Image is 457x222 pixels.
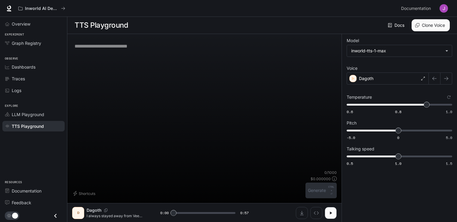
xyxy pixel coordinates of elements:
[310,207,322,219] button: Inspect
[347,121,357,125] p: Pitch
[160,210,169,216] span: 0:00
[2,197,65,208] a: Feedback
[387,19,407,31] a: Docs
[12,123,44,129] span: TTS Playground
[12,87,21,94] span: Logs
[2,121,65,131] a: TTS Playground
[347,161,353,166] span: 0.5
[446,94,452,100] button: Reset to default
[12,21,30,27] span: Overview
[25,6,59,11] p: Inworld AI Demos
[2,62,65,72] a: Dashboards
[240,210,249,216] span: 0:57
[12,40,41,46] span: Graph Registry
[2,38,65,48] a: Graph Registry
[397,135,399,140] span: 0
[75,19,128,31] h1: TTS Playground
[311,176,331,181] p: $ 0.000000
[12,111,44,118] span: LLM Playground
[2,19,65,29] a: Overview
[73,208,83,218] div: D
[446,135,452,140] span: 5.0
[347,135,355,140] span: -5.0
[2,85,65,96] a: Logs
[440,4,448,13] img: User avatar
[12,199,31,206] span: Feedback
[87,207,102,213] p: Dagoth
[347,66,357,70] p: Voice
[359,76,373,82] p: Dagoth
[12,188,41,194] span: Documentation
[446,161,452,166] span: 1.5
[395,161,401,166] span: 1.0
[347,39,359,43] p: Model
[401,5,431,12] span: Documentation
[347,109,353,114] span: 0.6
[2,109,65,120] a: LLM Playground
[72,189,98,198] button: Shortcuts
[412,19,450,31] button: Clone Voice
[446,109,452,114] span: 1.0
[12,212,18,219] span: Dark mode toggle
[347,95,372,99] p: Temperature
[12,64,35,70] span: Dashboards
[438,2,450,14] button: User avatar
[102,208,110,212] button: Copy Voice ID
[399,2,435,14] a: Documentation
[347,147,374,151] p: Talking speed
[351,48,442,54] div: inworld-tts-1-max
[49,210,62,222] button: Close drawer
[12,76,25,82] span: Traces
[16,2,68,14] button: All workspaces
[324,170,337,175] p: 0 / 1000
[2,186,65,196] a: Documentation
[296,207,308,219] button: Download audio
[347,45,452,57] div: inworld-tts-1-max
[2,73,65,84] a: Traces
[87,213,146,218] p: I always stayed away from Vee Tuber drama but this time I have enjoyed it immensely and when Nazi...
[395,109,401,114] span: 0.8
